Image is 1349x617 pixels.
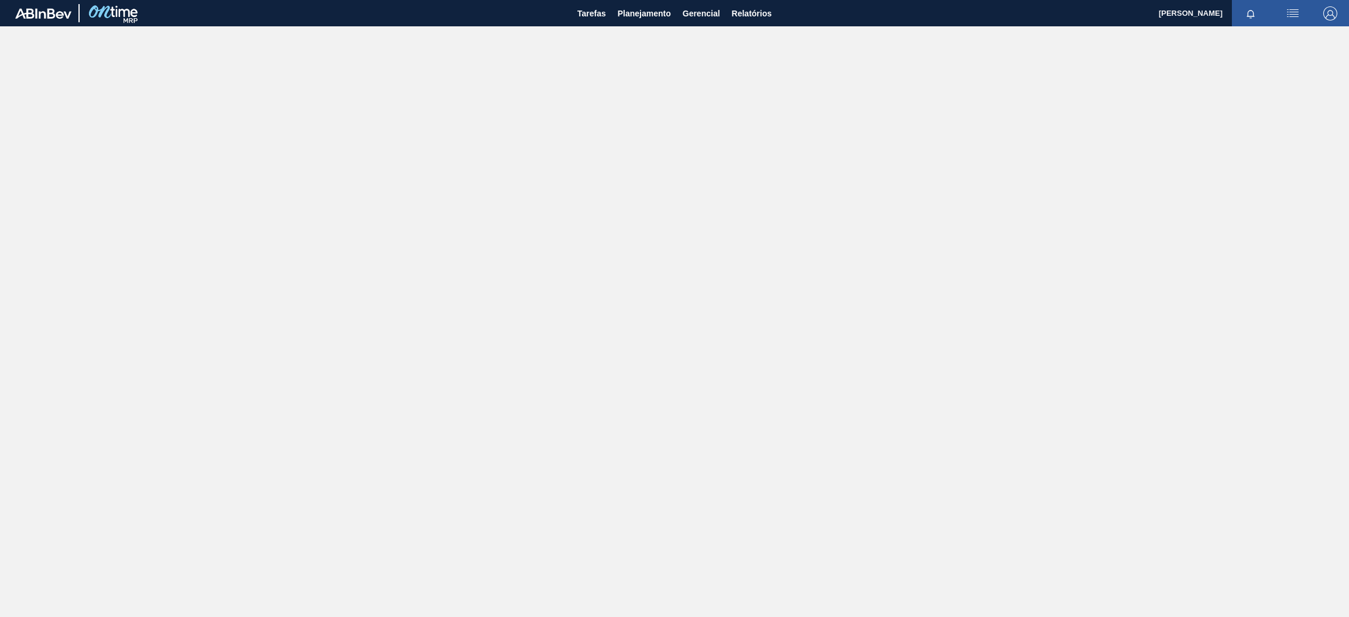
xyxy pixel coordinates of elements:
img: userActions [1286,6,1300,20]
span: Gerencial [683,6,720,20]
span: Planejamento [618,6,671,20]
span: Tarefas [577,6,606,20]
img: TNhmsLtSVTkK8tSr43FrP2fwEKptu5GPRR3wAAAABJRU5ErkJggg== [15,8,71,19]
img: Logout [1323,6,1337,20]
span: Relatórios [732,6,772,20]
button: Notificações [1232,5,1269,22]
